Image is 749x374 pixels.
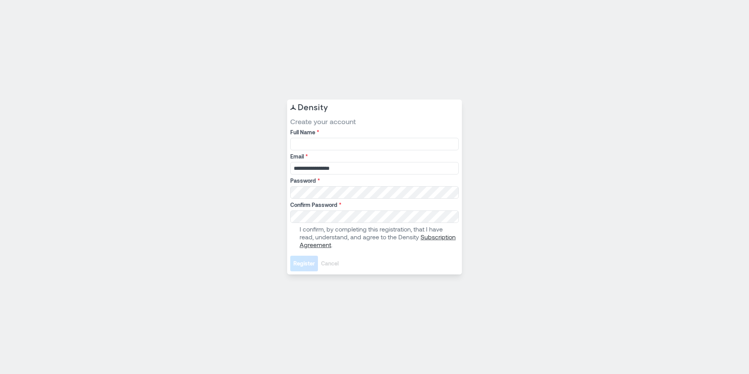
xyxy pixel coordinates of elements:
label: Confirm Password [290,201,457,209]
a: Subscription Agreement [300,233,456,248]
p: I confirm, by completing this registration, that I have read, understand, and agree to the Density . [300,225,457,249]
label: Email [290,153,457,160]
span: Cancel [321,260,339,267]
label: Full Name [290,128,457,136]
button: Register [290,256,318,271]
label: Password [290,177,457,185]
span: Register [293,260,315,267]
span: Create your account [290,117,459,126]
button: Cancel [318,256,342,271]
